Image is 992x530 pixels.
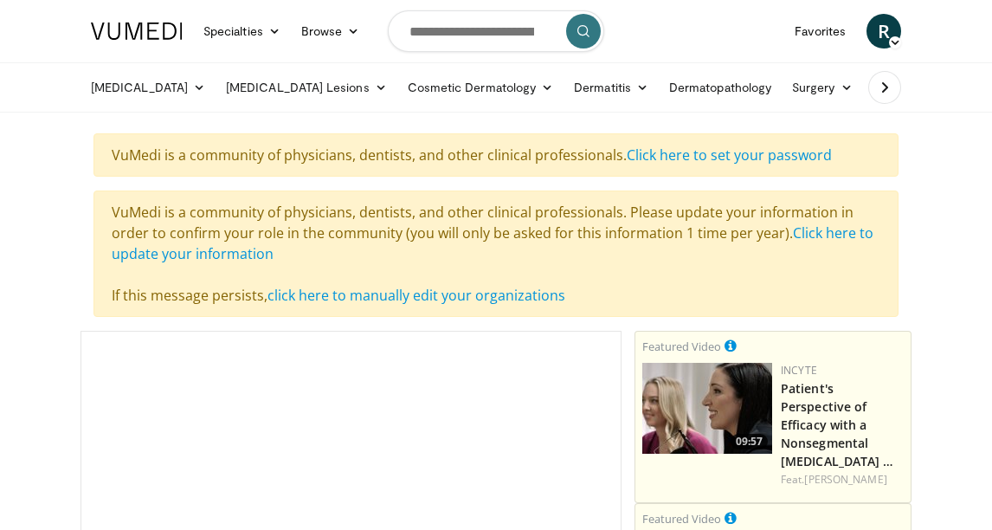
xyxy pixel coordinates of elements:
[267,286,565,305] a: click here to manually edit your organizations
[642,339,721,354] small: Featured Video
[866,14,901,48] a: R
[93,191,899,317] div: VuMedi is a community of physicians, dentists, and other clinical professionals. Please update yo...
[93,133,899,177] div: VuMedi is a community of physicians, dentists, and other clinical professionals.
[81,70,216,105] a: [MEDICAL_DATA]
[564,70,659,105] a: Dermatitis
[642,511,721,527] small: Featured Video
[91,23,183,40] img: VuMedi Logo
[193,14,291,48] a: Specialties
[388,10,604,52] input: Search topics, interventions
[731,434,768,449] span: 09:57
[781,380,894,469] a: Patient's Perspective of Efficacy with a Nonsegmental [MEDICAL_DATA] …
[782,70,863,105] a: Surgery
[216,70,397,105] a: [MEDICAL_DATA] Lesions
[397,70,564,105] a: Cosmetic Dermatology
[781,363,817,378] a: Incyte
[659,70,782,105] a: Dermatopathology
[781,472,904,488] div: Feat.
[627,145,832,165] a: Click here to set your password
[784,14,856,48] a: Favorites
[804,472,886,487] a: [PERSON_NAME]
[642,363,772,454] img: 2c48d197-61e9-423b-8908-6c4d7e1deb64.png.150x105_q85_crop-smart_upscale.jpg
[291,14,370,48] a: Browse
[642,363,772,454] a: 09:57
